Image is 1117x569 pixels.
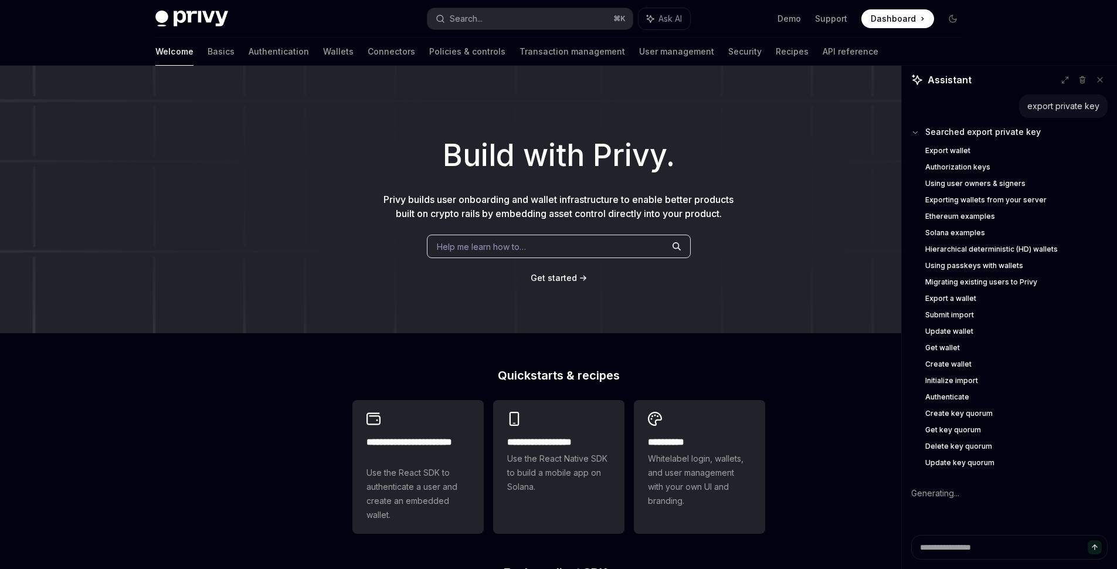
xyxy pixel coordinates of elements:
[429,38,505,66] a: Policies & controls
[208,38,235,66] a: Basics
[925,193,1108,207] a: Exporting wallets from your server
[648,452,751,508] span: Whitelabel login, wallets, and user management with your own UI and branding.
[925,458,994,468] span: Update key quorum
[776,38,809,66] a: Recipes
[925,160,1108,174] a: Authorization keys
[634,400,765,534] a: **** *****Whitelabel login, wallets, and user management with your own UI and branding.
[925,162,990,172] span: Authorization keys
[928,73,972,87] span: Assistant
[925,144,1108,158] a: Export wallet
[383,194,734,219] span: Privy builds user onboarding and wallet infrastructure to enable better products built on crypto ...
[925,439,1108,453] a: Delete key quorum
[249,38,309,66] a: Authentication
[925,456,1108,470] a: Update key quorum
[925,177,1108,191] a: Using user owners & signers
[368,38,415,66] a: Connectors
[427,8,633,29] button: Search...⌘K
[1027,100,1099,112] div: export private key
[925,126,1041,138] span: Searched export private key
[925,327,973,336] span: Update wallet
[925,226,1108,240] a: Solana examples
[911,478,1108,509] div: Generating...
[925,390,1108,404] a: Authenticate
[925,376,978,385] span: Initialize import
[352,370,765,381] h2: Quickstarts & recipes
[531,272,577,284] a: Get started
[925,343,960,353] span: Get wallet
[925,374,1108,388] a: Initialize import
[823,38,878,66] a: API reference
[925,392,969,402] span: Authenticate
[658,13,682,25] span: Ask AI
[925,425,981,435] span: Get key quorum
[493,400,624,534] a: **** **** **** ***Use the React Native SDK to build a mobile app on Solana.
[925,261,1023,270] span: Using passkeys with wallets
[613,14,626,23] span: ⌘ K
[507,452,610,494] span: Use the React Native SDK to build a mobile app on Solana.
[925,308,1108,322] a: Submit import
[778,13,801,25] a: Demo
[639,8,690,29] button: Ask AI
[925,357,1108,371] a: Create wallet
[925,242,1108,256] a: Hierarchical deterministic (HD) wallets
[925,292,1108,306] a: Export a wallet
[639,38,714,66] a: User management
[925,209,1108,223] a: Ethereum examples
[925,212,995,221] span: Ethereum examples
[925,277,1037,287] span: Migrating existing users to Privy
[815,13,847,25] a: Support
[925,228,985,238] span: Solana examples
[925,294,976,303] span: Export a wallet
[925,310,974,320] span: Submit import
[531,273,577,283] span: Get started
[925,259,1108,273] a: Using passkeys with wallets
[155,38,193,66] a: Welcome
[925,407,1108,421] a: Create key quorum
[437,241,526,253] span: Help me learn how to…
[925,409,993,418] span: Create key quorum
[155,11,228,27] img: dark logo
[925,179,1026,188] span: Using user owners & signers
[323,38,354,66] a: Wallets
[861,9,934,28] a: Dashboard
[925,146,970,155] span: Export wallet
[925,275,1108,289] a: Migrating existing users to Privy
[520,38,625,66] a: Transaction management
[943,9,962,28] button: Toggle dark mode
[450,12,483,26] div: Search...
[19,133,1098,178] h1: Build with Privy.
[911,126,1108,138] button: Searched export private key
[925,341,1108,355] a: Get wallet
[925,423,1108,437] a: Get key quorum
[366,466,470,522] span: Use the React SDK to authenticate a user and create an embedded wallet.
[1088,540,1102,554] button: Send message
[925,245,1058,254] span: Hierarchical deterministic (HD) wallets
[728,38,762,66] a: Security
[925,324,1108,338] a: Update wallet
[925,442,992,451] span: Delete key quorum
[925,195,1047,205] span: Exporting wallets from your server
[871,13,916,25] span: Dashboard
[925,360,972,369] span: Create wallet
